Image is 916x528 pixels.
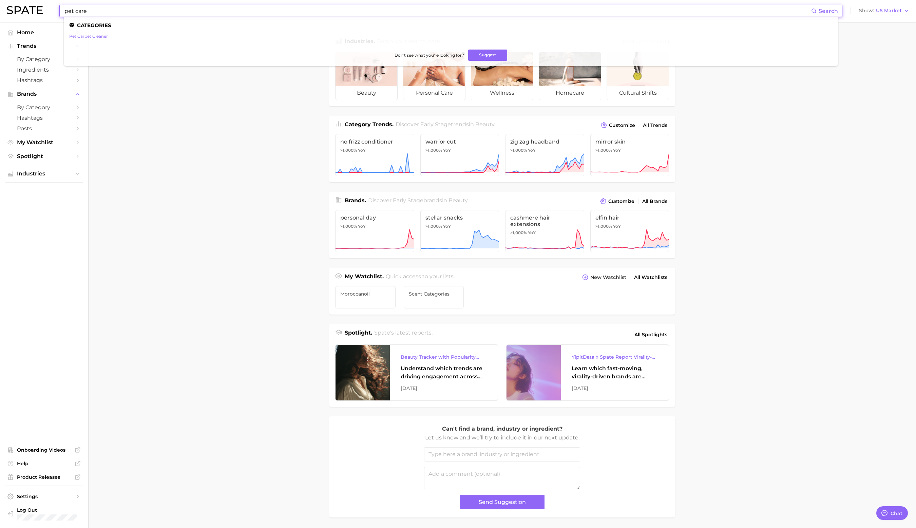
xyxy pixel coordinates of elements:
a: YipitData x Spate Report Virality-Driven Brands Are Taking a Slice of the Beauty PieLearn which f... [506,344,669,401]
span: YoY [613,148,621,153]
span: beauty [475,121,494,128]
span: >1,000% [425,148,442,153]
a: Settings [5,491,83,502]
span: Brands [17,91,71,97]
h1: My Watchlist. [345,272,384,282]
div: [DATE] [401,384,487,392]
span: All Brands [642,199,667,204]
span: Moroccanoil [340,291,390,297]
div: Understand which trends are driving engagement across platforms in the skin, hair, makeup, and fr... [401,364,487,381]
span: New Watchlist [590,275,626,280]
a: wellness [471,52,533,100]
span: Help [17,460,71,467]
span: Category Trends . [345,121,394,128]
span: beauty [449,197,467,204]
span: mirror skin [595,138,664,145]
div: YipitData x Spate Report Virality-Driven Brands Are Taking a Slice of the Beauty Pie [572,353,658,361]
span: by Category [17,104,71,111]
span: cashmere hair extensions [510,214,579,227]
a: warrior cut>1,000% YoY [420,134,499,176]
span: Ingredients [17,67,71,73]
span: Onboarding Videos [17,447,71,453]
span: personal day [340,214,409,221]
a: Home [5,27,83,38]
span: Search [819,8,838,14]
a: Moroccanoil [335,286,396,308]
p: Let us know and we’ll try to include it in our next update. [424,433,580,442]
button: Industries [5,169,83,179]
span: homecare [539,86,601,100]
a: cultural shifts [607,52,669,100]
span: YoY [528,148,536,153]
a: pet carpet cleaner [69,34,108,39]
a: homecare [539,52,601,100]
a: Log out. Currently logged in with e-mail cfuentes@onscent.com. [5,505,83,523]
a: Scent Categories [404,286,464,308]
span: Product Releases [17,474,71,480]
input: Type here a brand, industry or ingredient [424,447,580,461]
span: cultural shifts [607,86,669,100]
a: All Spotlights [633,329,669,340]
a: All Trends [641,121,669,130]
span: >1,000% [340,224,357,229]
a: Spotlight [5,151,83,162]
span: no frizz conditioner [340,138,409,145]
span: wellness [471,86,533,100]
span: Scent Categories [409,291,459,297]
div: Beauty Tracker with Popularity Index [401,353,487,361]
input: Search here for a brand, industry, or ingredient [64,5,811,17]
p: Can't find a brand, industry or ingredient? [424,425,580,433]
button: Send Suggestion [460,495,545,509]
h2: Quick access to your lists. [386,272,455,282]
span: Posts [17,125,71,132]
button: ShowUS Market [857,6,911,15]
a: personal day>1,000% YoY [335,210,414,252]
span: My Watchlist [17,139,71,146]
span: YoY [443,224,451,229]
span: >1,000% [425,224,442,229]
a: Help [5,458,83,469]
button: Brands [5,89,83,99]
span: YoY [528,230,536,235]
button: Customize [599,120,637,130]
button: Suggest [468,50,507,61]
span: >1,000% [595,148,612,153]
span: elfin hair [595,214,664,221]
span: beauty [336,86,397,100]
a: zig zag headband>1,000% YoY [505,134,584,176]
span: >1,000% [340,148,357,153]
span: Discover Early Stage brands in . [368,197,469,204]
span: Don't see what you're looking for? [395,53,464,58]
button: Customize [598,196,636,206]
span: zig zag headband [510,138,579,145]
a: Onboarding Videos [5,445,83,455]
span: All Trends [643,122,667,128]
span: >1,000% [510,230,527,235]
a: All Brands [641,197,669,206]
span: Discover Early Stage trends in . [396,121,495,128]
span: All Spotlights [634,331,667,339]
span: personal care [403,86,465,100]
a: Ingredients [5,64,83,75]
div: [DATE] [572,384,658,392]
span: Trends [17,43,71,49]
span: Customize [609,122,635,128]
span: stellar snacks [425,214,494,221]
a: Beauty Tracker with Popularity IndexUnderstand which trends are driving engagement across platfor... [335,344,498,401]
span: Hashtags [17,115,71,121]
span: YoY [613,224,621,229]
span: >1,000% [595,224,612,229]
a: by Category [5,54,83,64]
div: Learn which fast-moving, virality-driven brands are leading the pack, the risks of viral growth, ... [572,364,658,381]
span: warrior cut [425,138,494,145]
a: cashmere hair extensions>1,000% YoY [505,210,584,252]
span: Brands . [345,197,366,204]
span: Customize [608,199,634,204]
a: elfin hair>1,000% YoY [590,210,669,252]
span: US Market [876,9,902,13]
li: Categories [69,22,833,28]
a: Posts [5,123,83,134]
a: Hashtags [5,75,83,86]
span: YoY [358,148,366,153]
a: mirror skin>1,000% YoY [590,134,669,176]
